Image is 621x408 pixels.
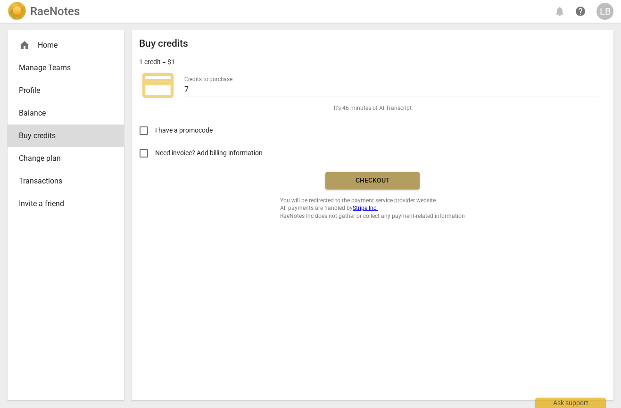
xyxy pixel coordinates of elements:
span: Buy credits [19,130,105,142]
button: LB [596,3,613,20]
span: Profile [19,85,105,96]
div: Home [19,40,105,51]
img: Logo [8,2,26,21]
a: Change plan [8,147,124,170]
span: Transactions [19,175,105,187]
div: Ask support [535,398,606,408]
p: 1 credit = $1 [139,57,175,67]
span: help [575,6,586,17]
div: Home [8,34,124,57]
button: Checkout [325,172,420,189]
span: I have a promocode [155,125,213,135]
span: credit_card [139,67,177,104]
h2: Buy credits [139,38,188,50]
a: Balance [8,102,124,125]
span: Balance [19,108,105,119]
a: Stripe Inc. [353,205,378,211]
a: Buy credits [8,125,124,147]
span: It's 46 minutes of AI Transcript [334,104,412,112]
span: Invite a friend [19,198,105,209]
h2: RaeNotes [30,5,80,18]
a: Transactions [8,170,124,192]
span: You will be redirected to the payment service provider website. All payments are handled by RaeNo... [280,197,465,220]
span: Change plan [19,153,105,164]
label: Credits to purchase [184,76,232,82]
span: Manage Teams [19,62,105,74]
a: Help [572,3,589,20]
span: Need invoice? Add billing information [155,148,264,158]
span: home [19,40,30,51]
a: Invite a friend [8,192,124,215]
a: LogoRaeNotes [8,2,80,21]
a: Profile [8,79,124,102]
a: Manage Teams [8,57,124,79]
span: Checkout [333,176,412,185]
